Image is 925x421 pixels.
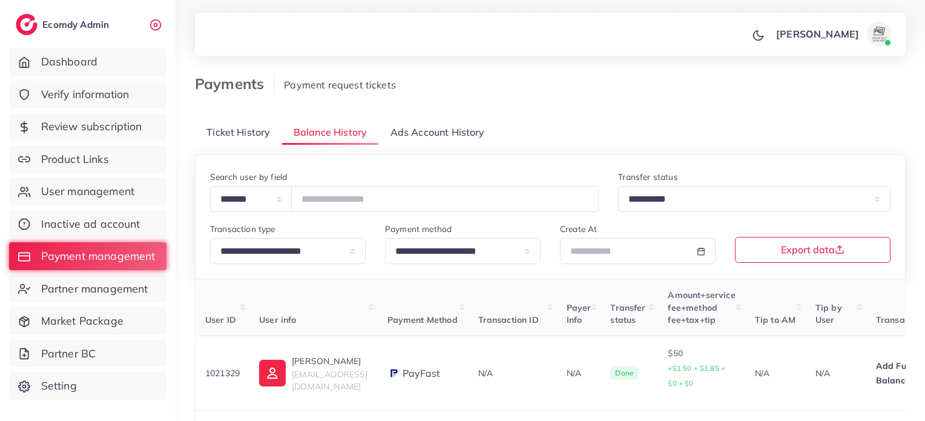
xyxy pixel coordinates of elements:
span: Tip by User [815,302,842,325]
span: Setting [41,378,77,394]
p: N/A [755,366,796,380]
h3: Payments [195,75,274,93]
a: Review subscription [9,113,166,141]
p: 1021329 [205,366,240,380]
span: User info [259,314,296,325]
span: Balance History [294,125,367,139]
span: Ticket History [206,125,270,139]
span: Verify information [41,87,130,102]
a: Payment management [9,242,166,270]
span: Ads Account History [390,125,485,139]
span: User ID [205,314,236,325]
span: N/A [478,368,493,379]
img: logo [16,14,38,35]
span: Market Package [41,313,123,329]
a: Partner BC [9,340,166,368]
a: Verify information [9,81,166,108]
span: Partner management [41,281,148,297]
p: $50 [668,346,735,391]
span: Tip to AM [755,314,795,325]
img: avatar [867,22,891,46]
a: Inactive ad account [9,210,166,238]
p: N/A [567,366,591,380]
a: Setting [9,372,166,400]
span: Amount+service fee+method fee+tax+tip [668,290,735,325]
p: [PERSON_NAME] [292,354,367,368]
span: Dashboard [41,54,97,70]
label: Transaction type [210,223,275,235]
span: Partner BC [41,346,96,362]
p: N/A [815,366,857,380]
span: Payment request tickets [284,79,396,91]
button: Export data [735,237,890,263]
label: Transfer status [618,171,677,183]
span: Inactive ad account [41,216,140,232]
label: Payment method [385,223,452,235]
img: ic-user-info.36bf1079.svg [259,360,286,386]
span: Product Links [41,151,109,167]
small: +$1.50 + $1.85 + $0 + $0 [668,364,725,388]
span: Done [610,366,639,380]
span: Payment management [41,248,156,264]
a: logoEcomdy Admin [16,14,112,35]
a: Market Package [9,307,166,335]
span: [EMAIL_ADDRESS][DOMAIN_NAME] [292,369,367,392]
a: [PERSON_NAME]avatar [769,22,896,46]
span: Payer Info [567,302,591,325]
span: Transaction ID [478,314,539,325]
a: Dashboard [9,48,166,76]
a: User management [9,177,166,205]
span: Review subscription [41,119,142,134]
a: Product Links [9,145,166,173]
h2: Ecomdy Admin [42,19,112,30]
img: payment [387,367,400,379]
p: [PERSON_NAME] [776,27,859,41]
span: Transfer status [610,302,645,325]
span: Payment Method [387,314,458,325]
a: Partner management [9,275,166,303]
label: Create At [560,223,597,235]
span: User management [41,184,134,199]
label: Search user by field [210,171,287,183]
span: PayFast [403,366,441,380]
span: Export data [781,245,844,254]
